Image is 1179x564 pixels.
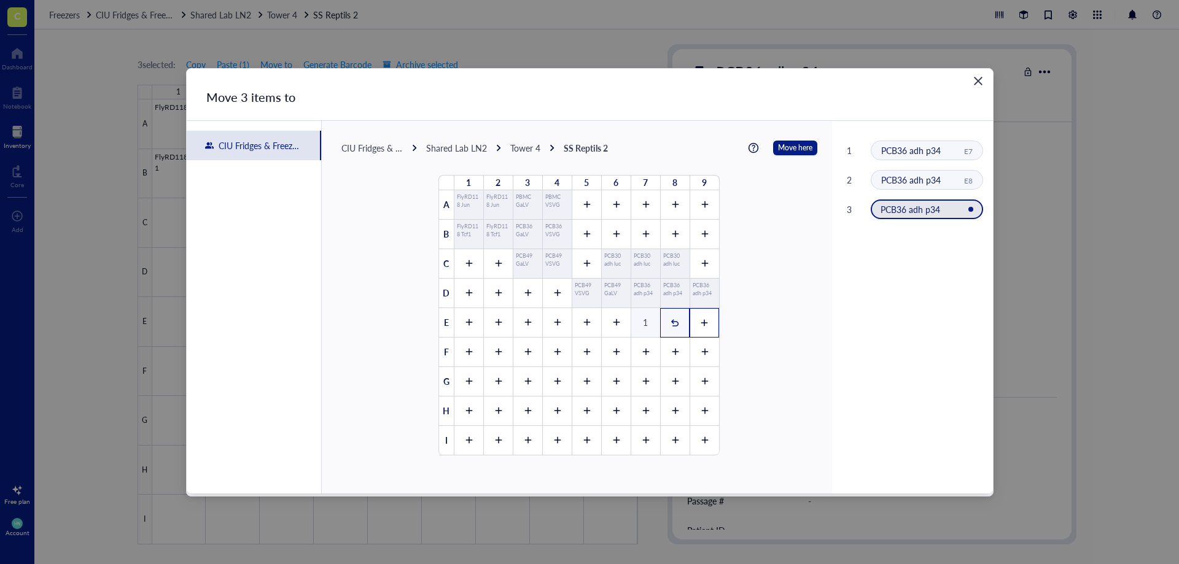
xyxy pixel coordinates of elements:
[513,176,542,190] div: 3
[847,204,866,215] div: 3
[426,142,487,153] div: Shared Lab LN2
[604,252,628,276] div: PCB30 adh luc
[663,252,687,276] div: PCB30 adh luc
[516,222,540,246] div: PCB36 GaLV
[439,220,454,249] div: B
[341,142,403,153] div: CIU Fridges & Freezers
[439,279,454,308] div: D
[510,142,540,153] div: Tower 4
[516,252,540,276] div: PCB49 GaLV
[881,174,941,186] span: PCB36 adh p34
[516,193,540,217] div: PBMC GaLV
[439,190,454,220] div: A
[439,426,454,455] div: I
[542,176,572,190] div: 4
[847,174,866,185] div: 2
[486,193,510,217] div: FlyRD118 Jun
[881,203,940,215] span: PCB36 adh p34
[773,141,817,155] button: Move here
[545,193,569,217] div: PBMC VSVG
[643,317,648,328] div: 1
[847,145,866,156] div: 1
[564,142,608,153] div: SS Reptils 2
[881,144,941,156] span: PCB36 adh p34
[634,252,658,276] div: PCB30 adh luc
[439,338,454,367] div: F
[439,249,454,279] div: C
[601,176,631,190] div: 6
[457,222,481,246] div: FlyRD118 Tcf1
[690,176,719,190] div: 9
[778,140,812,156] span: Move here
[693,281,717,305] div: PCB36 adh p34
[964,146,973,156] div: E7
[968,81,988,96] span: Close
[439,308,454,338] div: E
[663,281,687,305] div: PCB36 adh p34
[964,176,973,186] div: E8
[575,281,599,305] div: PCB49 VSVG
[604,281,628,305] div: PCB49 GaLV
[660,176,690,190] div: 8
[572,176,601,190] div: 5
[486,222,510,246] div: FlyRD118 Tcf1
[968,79,988,98] button: Close
[439,396,454,426] div: H
[483,176,513,190] div: 2
[454,176,483,190] div: 1
[214,140,300,151] div: CIU Fridges & Freezers
[545,252,569,276] div: PCB49 VSVG
[545,222,569,246] div: PCB36 VSVG
[439,367,454,396] div: G
[457,193,481,217] div: FlyRD118 Jun
[206,88,954,106] div: Move 3 items to
[631,176,660,190] div: 7
[634,281,658,305] div: PCB36 adh p34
